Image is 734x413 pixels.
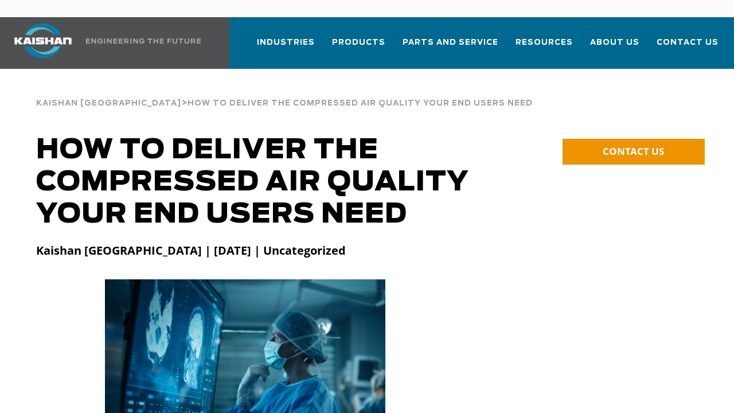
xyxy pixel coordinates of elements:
[590,28,639,67] a: About Us
[332,36,385,49] span: Products
[86,38,201,44] img: Engineering the future
[36,86,533,112] div: >
[257,28,315,67] a: Industries
[657,28,719,67] a: Contact Us
[403,28,498,67] a: Parts and Service
[257,36,315,49] span: Industries
[657,36,719,49] span: Contact Us
[188,100,533,107] span: How to Deliver the Compressed Air Quality Your End Users Need
[516,36,573,49] span: Resources
[36,98,181,108] a: Kaishan [GEOGRAPHIC_DATA]
[603,145,664,158] span: CONTACT US
[332,28,385,67] a: Products
[563,139,705,165] a: CONTACT US
[36,134,529,231] h1: How to Deliver the Compressed Air Quality Your End Users Need
[36,243,346,258] strong: Kaishan [GEOGRAPHIC_DATA] | [DATE] | Uncategorized
[188,98,533,108] a: How to Deliver the Compressed Air Quality Your End Users Need
[403,36,498,49] span: Parts and Service
[590,36,639,49] span: About Us
[516,28,573,67] a: Resources
[36,100,181,107] span: Kaishan [GEOGRAPHIC_DATA]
